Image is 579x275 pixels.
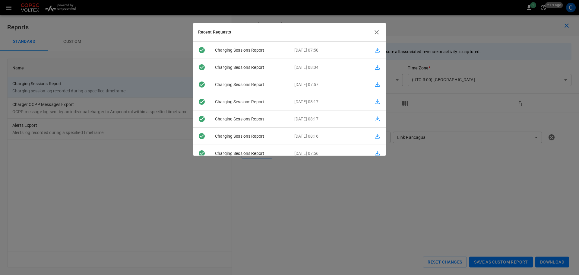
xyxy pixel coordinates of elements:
div: Downloaded [193,115,210,123]
div: Downloaded [193,133,210,140]
p: Charging Sessions Report [210,150,289,157]
p: [DATE] 08:17 [289,99,369,105]
p: Charging Sessions Report [210,99,289,105]
div: Downloaded [193,81,210,88]
p: Charging Sessions Report [210,64,289,71]
p: Charging Sessions Report [210,47,289,53]
p: [DATE] 07:56 [289,150,369,157]
div: Downloaded [193,64,210,71]
p: [DATE] 07:50 [289,47,369,53]
p: [DATE] 07:57 [289,82,369,88]
div: Downloaded [193,150,210,157]
p: Charging Sessions Report [210,116,289,122]
div: Downloaded [193,98,210,105]
p: Charging Sessions Report [210,133,289,139]
p: [DATE] 08:04 [289,64,369,71]
p: Charging Sessions Report [210,82,289,88]
div: Ready to download [193,46,210,54]
p: [DATE] 08:17 [289,116,369,122]
h6: Recent Requests [198,29,231,36]
p: [DATE] 08:16 [289,133,369,139]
